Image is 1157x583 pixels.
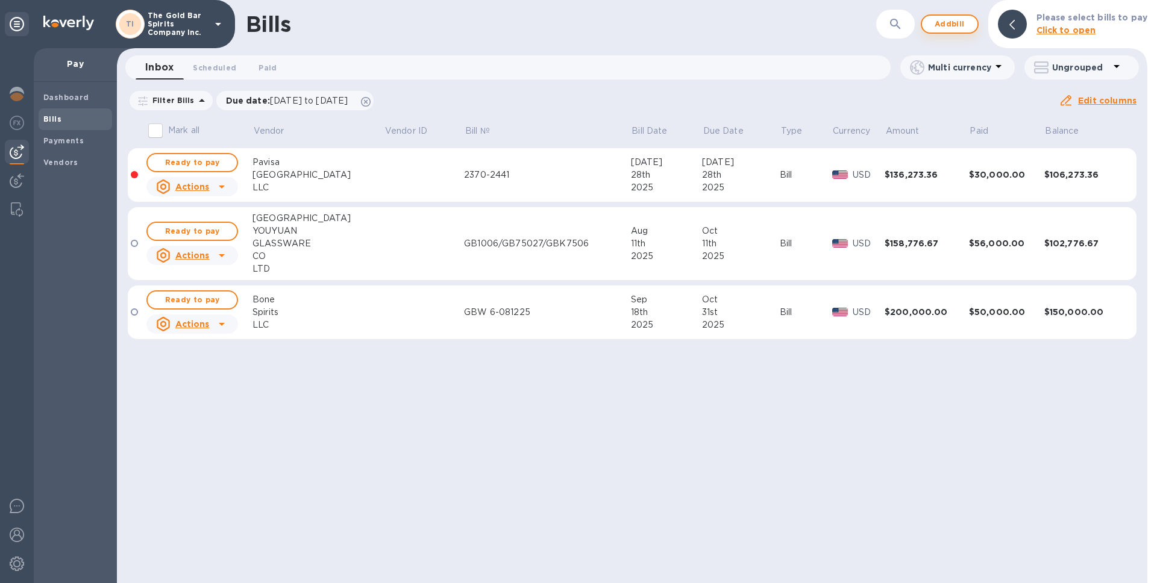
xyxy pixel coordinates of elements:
[1052,61,1109,73] p: Ungrouped
[252,319,384,331] div: LLC
[464,237,630,250] div: GB1006/GB75027/GBK7506
[465,125,490,137] p: Bill №
[702,319,780,331] div: 2025
[702,156,780,169] div: [DATE]
[43,93,89,102] b: Dashboard
[10,116,24,130] img: Foreign exchange
[885,237,969,249] div: $158,776.67
[252,293,384,306] div: Bone
[969,237,1044,249] div: $56,000.00
[157,224,227,238] span: Ready to pay
[1078,96,1137,105] u: Edit columns
[702,225,780,237] div: Oct
[385,125,427,137] p: Vendor ID
[1045,125,1079,137] p: Balance
[631,181,702,194] div: 2025
[1045,125,1094,137] span: Balance
[43,158,78,167] b: Vendors
[146,222,238,241] button: Ready to pay
[832,170,848,179] img: USD
[702,237,780,250] div: 11th
[148,11,208,37] p: The Gold Bar Spirits Company Inc.
[921,14,979,34] button: Addbill
[252,181,384,194] div: LLC
[148,95,195,105] p: Filter Bills
[833,125,870,137] p: Currency
[146,153,238,172] button: Ready to pay
[252,306,384,319] div: Spirits
[780,237,832,250] div: Bill
[886,125,920,137] p: Amount
[702,293,780,306] div: Oct
[1036,13,1147,22] b: Please select bills to pay
[631,250,702,263] div: 2025
[246,11,290,37] h1: Bills
[252,212,384,225] div: [GEOGRAPHIC_DATA]
[252,250,384,263] div: CO
[270,96,348,105] span: [DATE] to [DATE]
[254,125,300,137] span: Vendor
[885,306,969,318] div: $200,000.00
[464,169,630,181] div: 2370-2441
[465,125,506,137] span: Bill №
[464,306,630,319] div: GBW 6-081225
[932,17,968,31] span: Add bill
[853,306,885,319] p: USD
[5,12,29,36] div: Unpin categories
[631,237,702,250] div: 11th
[703,125,744,137] p: Due Date
[157,155,227,170] span: Ready to pay
[252,237,384,250] div: GLASSWARE
[175,251,210,260] u: Actions
[252,169,384,181] div: [GEOGRAPHIC_DATA]
[853,237,885,250] p: USD
[703,125,759,137] span: Due Date
[226,95,354,107] p: Due date :
[175,319,210,329] u: Actions
[886,125,935,137] span: Amount
[126,19,134,28] b: TI
[969,306,1044,318] div: $50,000.00
[781,125,803,137] p: Type
[43,136,84,145] b: Payments
[969,169,1044,181] div: $30,000.00
[780,169,832,181] div: Bill
[252,156,384,169] div: Pavisa
[193,61,236,74] span: Scheduled
[631,156,702,169] div: [DATE]
[43,58,107,70] p: Pay
[252,263,384,275] div: LTD
[43,16,94,30] img: Logo
[43,114,61,123] b: Bills
[632,125,683,137] span: Bill Date
[157,293,227,307] span: Ready to pay
[631,169,702,181] div: 28th
[885,169,969,181] div: $136,273.36
[1044,169,1124,181] div: $106,273.36
[175,182,210,192] u: Actions
[631,225,702,237] div: Aug
[702,181,780,194] div: 2025
[631,319,702,331] div: 2025
[702,306,780,319] div: 31st
[632,125,667,137] p: Bill Date
[702,250,780,263] div: 2025
[259,61,277,74] span: Paid
[928,61,991,73] p: Multi currency
[216,91,374,110] div: Due date:[DATE] to [DATE]
[146,290,238,310] button: Ready to pay
[254,125,284,137] p: Vendor
[781,125,818,137] span: Type
[832,308,848,316] img: USD
[832,239,848,248] img: USD
[970,125,1004,137] span: Paid
[385,125,443,137] span: Vendor ID
[1044,237,1124,249] div: $102,776.67
[1036,25,1096,35] b: Click to open
[970,125,988,137] p: Paid
[1044,306,1124,318] div: $150,000.00
[168,124,199,137] p: Mark all
[853,169,885,181] p: USD
[780,306,832,319] div: Bill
